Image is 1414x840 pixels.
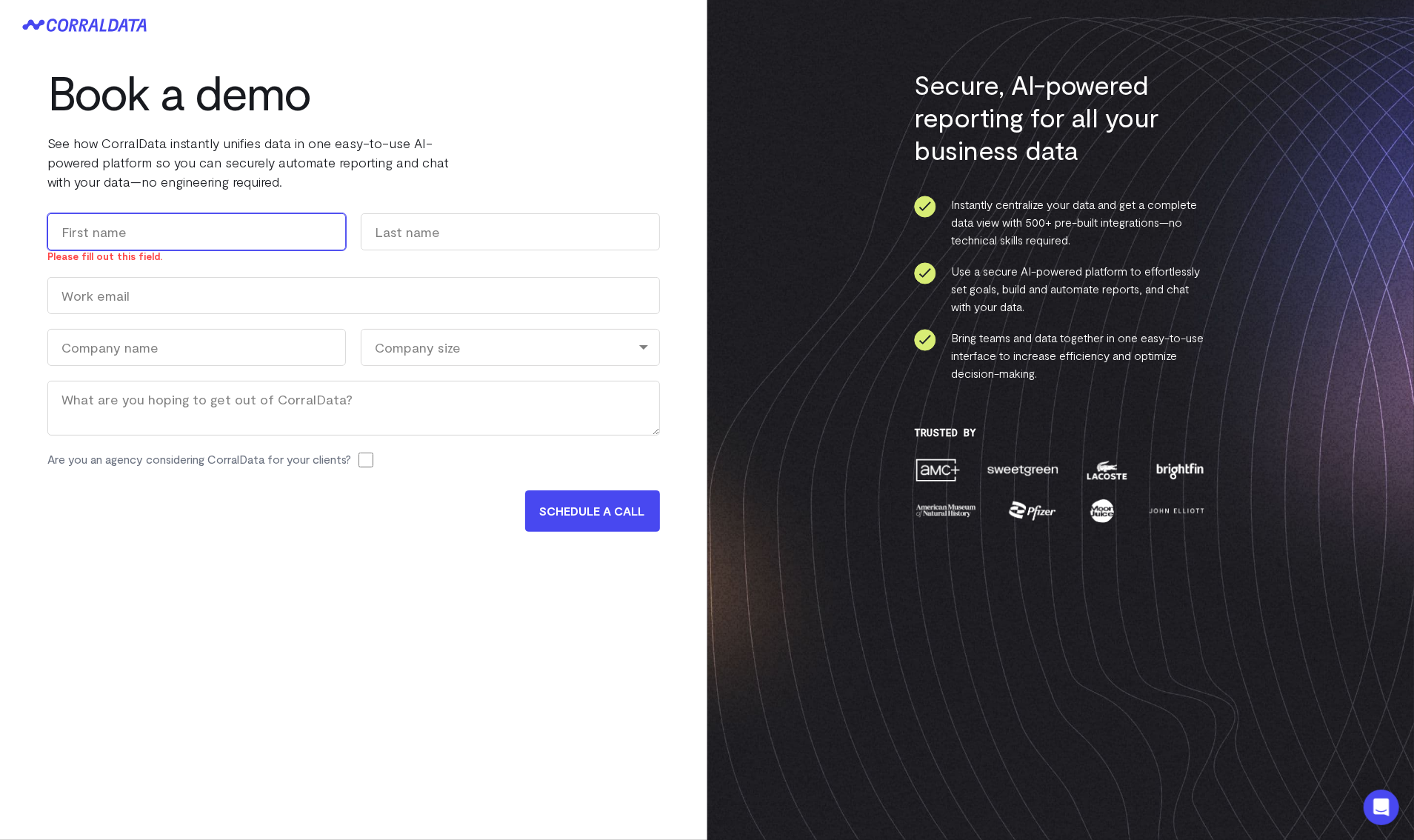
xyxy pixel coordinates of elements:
div: Please fill out this field. [47,250,346,262]
div: Company size [361,329,659,366]
li: Bring teams and data together in one easy-to-use interface to increase efficiency and optimize de... [914,329,1207,382]
li: Use a secure AI-powered platform to effortlessly set goals, build and automate reports, and chat ... [914,262,1207,316]
input: Work email [47,277,660,314]
p: See how CorralData instantly unifies data in one easy-to-use AI-powered platform so you can secur... [47,133,492,191]
li: Instantly centralize your data and get a complete data view with 500+ pre-built integrations—no t... [914,196,1207,249]
div: Open Intercom Messenger [1364,790,1399,825]
label: Are you an agency considering CorralData for your clients? [47,450,351,468]
input: First name [47,213,346,250]
h3: Secure, AI-powered reporting for all your business data [914,68,1207,166]
input: SCHEDULE A CALL [525,490,660,532]
h1: Book a demo [47,65,492,119]
h3: Trusted By [914,427,1207,439]
input: Company name [47,329,346,366]
input: Last name [361,213,659,250]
